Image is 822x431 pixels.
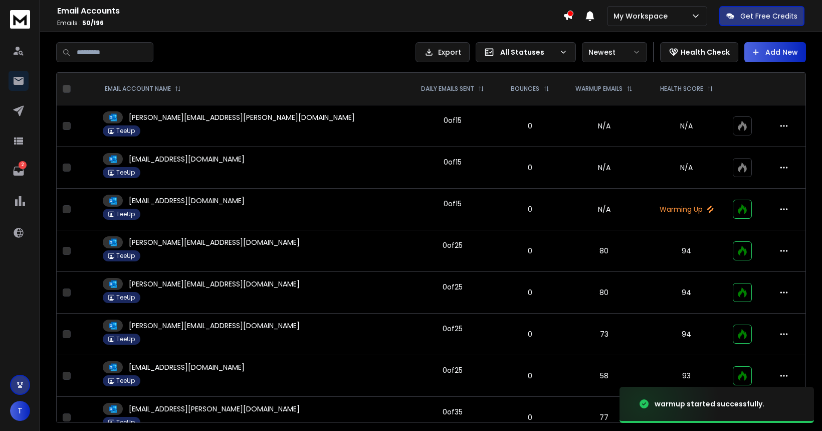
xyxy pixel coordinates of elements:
[10,401,30,421] button: T
[129,196,245,206] p: [EMAIL_ADDRESS][DOMAIN_NAME]
[116,127,135,135] p: TeeUp
[505,204,556,214] p: 0
[57,5,563,17] h1: Email Accounts
[655,399,764,409] div: warmup started successfully.
[562,314,647,355] td: 73
[443,240,463,250] div: 0 of 25
[116,335,135,343] p: TeeUp
[129,237,300,247] p: [PERSON_NAME][EMAIL_ADDRESS][DOMAIN_NAME]
[116,210,135,218] p: TeeUp
[116,252,135,260] p: TeeUp
[116,418,135,426] p: TeeUp
[653,204,721,214] p: Warming Up
[443,407,463,417] div: 0 of 35
[647,355,727,397] td: 93
[505,288,556,298] p: 0
[505,329,556,339] p: 0
[511,85,539,93] p: BOUNCES
[129,321,300,331] p: [PERSON_NAME][EMAIL_ADDRESS][DOMAIN_NAME]
[505,412,556,422] p: 0
[681,47,730,57] p: Health Check
[647,314,727,355] td: 94
[505,163,556,173] p: 0
[416,42,470,62] button: Export
[562,355,647,397] td: 58
[500,47,555,57] p: All Statuses
[444,199,462,209] div: 0 of 15
[505,121,556,131] p: 0
[57,19,563,27] p: Emails :
[421,85,474,93] p: DAILY EMAILS SENT
[575,85,623,93] p: WARMUP EMAILS
[653,163,721,173] p: N/A
[505,246,556,256] p: 0
[443,324,463,334] div: 0 of 25
[740,11,797,21] p: Get Free Credits
[9,161,29,181] a: 2
[443,365,463,375] div: 0 of 25
[660,42,738,62] button: Health Check
[647,230,727,272] td: 94
[444,115,462,125] div: 0 of 15
[562,272,647,314] td: 80
[505,371,556,381] p: 0
[647,272,727,314] td: 94
[129,154,245,164] p: [EMAIL_ADDRESS][DOMAIN_NAME]
[82,19,104,27] span: 50 / 196
[116,294,135,302] p: TeeUp
[105,85,181,93] div: EMAIL ACCOUNT NAME
[129,362,245,372] p: [EMAIL_ADDRESS][DOMAIN_NAME]
[562,230,647,272] td: 80
[19,161,27,169] p: 2
[444,157,462,167] div: 0 of 15
[129,279,300,289] p: [PERSON_NAME][EMAIL_ADDRESS][DOMAIN_NAME]
[443,282,463,292] div: 0 of 25
[719,6,804,26] button: Get Free Credits
[129,112,355,122] p: [PERSON_NAME][EMAIL_ADDRESS][PERSON_NAME][DOMAIN_NAME]
[129,404,300,414] p: [EMAIL_ADDRESS][PERSON_NAME][DOMAIN_NAME]
[562,147,647,189] td: N/A
[613,11,672,21] p: My Workspace
[562,105,647,147] td: N/A
[660,85,703,93] p: HEALTH SCORE
[116,169,135,177] p: TeeUp
[582,42,647,62] button: Newest
[116,377,135,385] p: TeeUp
[562,189,647,230] td: N/A
[744,42,806,62] button: Add New
[653,121,721,131] p: N/A
[10,10,30,29] img: logo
